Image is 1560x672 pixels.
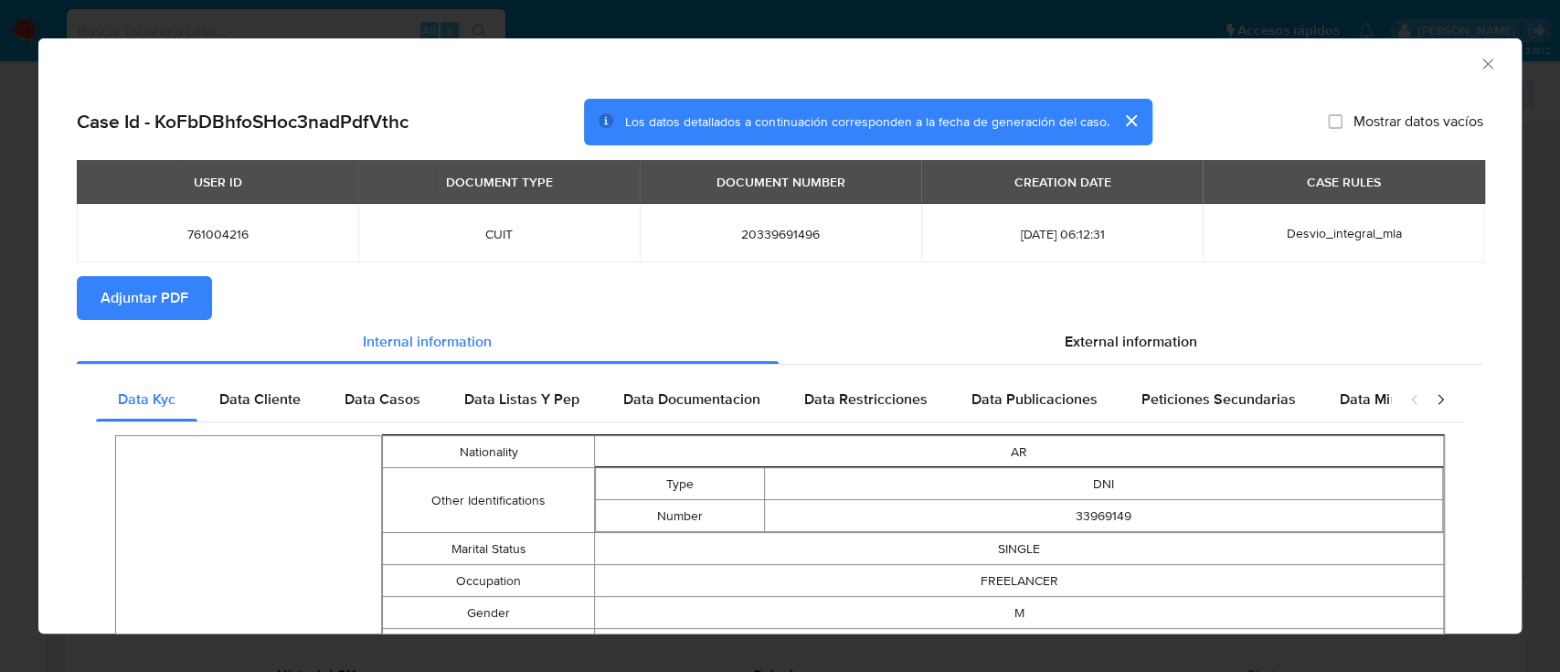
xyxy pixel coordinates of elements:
span: Data Casos [345,389,420,410]
span: External information [1065,331,1197,352]
span: Mostrar datos vacíos [1353,112,1483,131]
td: Other Identifications [382,468,594,533]
div: DOCUMENT TYPE [435,166,564,197]
button: cerrar [1109,99,1152,143]
td: M [595,597,1444,629]
span: 761004216 [99,226,336,242]
span: Internal information [363,331,492,352]
td: Nationality [382,436,594,468]
td: FREELANCER [595,565,1444,597]
td: 33969149 [765,500,1443,532]
span: Data Kyc [118,389,175,410]
div: Detailed info [77,320,1483,364]
td: Is Regulated Entity [382,629,594,661]
span: Desvio_integral_mla [1286,224,1401,242]
span: CUIT [380,226,618,242]
span: Data Documentacion [623,389,760,410]
td: Occupation [382,565,594,597]
input: Mostrar datos vacíos [1328,114,1342,129]
span: Los datos detallados a continuación corresponden a la fecha de generación del caso. [625,112,1109,131]
td: DNI [765,468,1443,500]
div: USER ID [183,166,253,197]
div: DOCUMENT NUMBER [706,166,856,197]
div: CREATION DATE [1003,166,1121,197]
div: CASE RULES [1296,166,1392,197]
span: Data Listas Y Pep [464,389,579,410]
span: Peticiones Secundarias [1141,389,1296,410]
button: Adjuntar PDF [77,276,212,320]
span: [DATE] 06:12:31 [943,226,1181,242]
td: Type [596,468,765,500]
span: Adjuntar PDF [101,278,188,318]
span: Data Minoridad [1340,389,1440,410]
td: Marital Status [382,533,594,565]
td: Gender [382,597,594,629]
span: Data Cliente [219,389,301,410]
td: false [595,629,1444,661]
div: closure-recommendation-modal [38,38,1522,634]
div: Detailed internal info [96,378,1391,421]
span: Data Publicaciones [971,389,1098,410]
td: AR [595,436,1444,468]
td: SINGLE [595,533,1444,565]
span: Data Restricciones [804,389,928,410]
h2: Case Id - KoFbDBhfoSHoc3nadPdfVthc [77,110,409,133]
span: 20339691496 [662,226,899,242]
td: Number [596,500,765,532]
button: Cerrar ventana [1479,55,1495,71]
